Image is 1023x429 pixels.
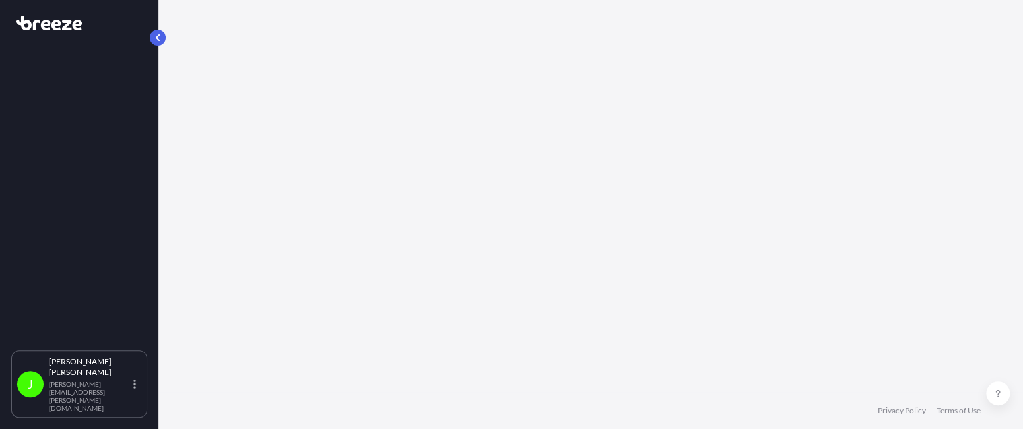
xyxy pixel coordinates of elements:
a: Terms of Use [937,405,981,416]
span: J [28,378,33,391]
p: [PERSON_NAME][EMAIL_ADDRESS][PERSON_NAME][DOMAIN_NAME] [49,380,131,412]
p: [PERSON_NAME] [PERSON_NAME] [49,356,131,378]
a: Privacy Policy [878,405,926,416]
